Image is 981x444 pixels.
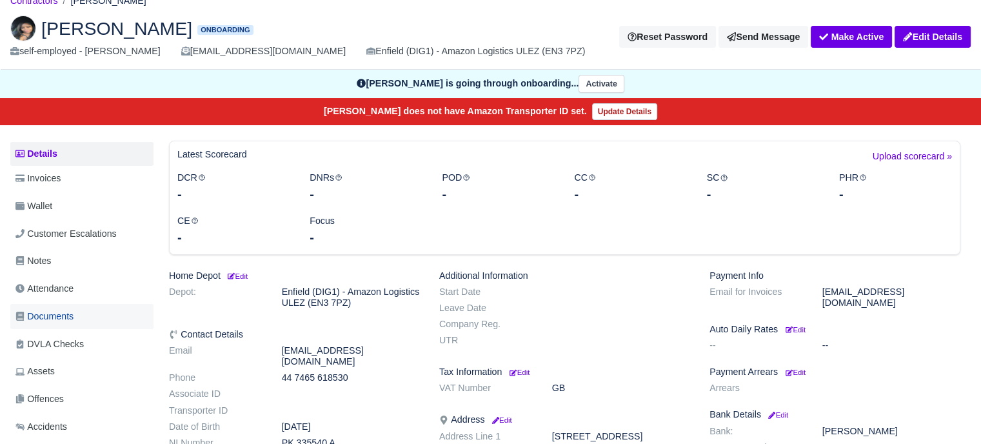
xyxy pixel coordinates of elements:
[829,170,962,203] div: PHR
[579,75,624,94] button: Activate
[697,170,829,203] div: SC
[15,392,64,407] span: Offences
[272,287,430,308] dd: Enfield (DIG1) - Amazon Logistics ULEZ (EN3 7PZ)
[181,44,346,59] div: [EMAIL_ADDRESS][DOMAIN_NAME]
[700,383,813,394] dt: Arrears
[41,19,192,37] span: [PERSON_NAME]
[700,426,813,437] dt: Bank:
[310,185,422,203] div: -
[783,324,806,334] a: Edit
[15,337,84,352] span: DVLA Checks
[159,405,272,416] dt: Transporter ID
[10,414,154,439] a: Accidents
[430,431,542,442] dt: Address Line 1
[10,248,154,274] a: Notes
[490,414,511,425] a: Edit
[366,44,585,59] div: Enfield (DIG1) - Amazon Logistics ULEZ (EN3 7PZ)
[15,227,117,241] span: Customer Escalations
[177,185,290,203] div: -
[159,287,272,308] dt: Depot:
[300,214,432,247] div: Focus
[430,383,542,394] dt: VAT Number
[811,26,892,48] button: Make Active
[432,170,564,203] div: POD
[439,367,690,378] h6: Tax Information
[159,421,272,432] dt: Date of Birth
[439,414,690,425] h6: Address
[873,149,952,170] a: Upload scorecard »
[430,319,542,330] dt: Company Reg.
[542,431,700,442] dd: [STREET_ADDRESS]
[169,270,420,281] h6: Home Depot
[813,426,970,437] dd: [PERSON_NAME]
[10,387,154,412] a: Offences
[619,26,716,48] button: Reset Password
[300,170,432,203] div: DNRs
[1,5,980,70] div: Beverly Poku
[574,185,687,203] div: -
[542,383,700,394] dd: GB
[439,270,690,281] h6: Additional Information
[813,340,970,351] dd: --
[15,254,51,268] span: Notes
[10,332,154,357] a: DVLA Checks
[10,304,154,329] a: Documents
[507,367,530,377] a: Edit
[15,364,55,379] span: Assets
[159,388,272,399] dt: Associate ID
[709,409,960,420] h6: Bank Details
[442,185,555,203] div: -
[159,345,272,367] dt: Email
[168,214,300,247] div: CE
[226,270,248,281] a: Edit
[272,421,430,432] dd: [DATE]
[700,340,813,351] dt: --
[490,416,511,424] small: Edit
[10,221,154,247] a: Customer Escalations
[159,372,272,383] dt: Phone
[10,142,154,166] a: Details
[430,287,542,298] dt: Start Date
[168,170,300,203] div: DCR
[169,329,420,340] h6: Contact Details
[592,103,657,120] a: Update Details
[272,345,430,367] dd: [EMAIL_ADDRESS][DOMAIN_NAME]
[272,372,430,383] dd: 44 7465 618530
[177,149,247,160] h6: Latest Scorecard
[15,171,61,186] span: Invoices
[10,194,154,219] a: Wallet
[718,26,808,48] a: Send Message
[564,170,697,203] div: CC
[10,276,154,301] a: Attendance
[10,359,154,384] a: Assets
[917,382,981,444] iframe: Chat Widget
[430,335,542,346] dt: UTR
[813,287,970,308] dd: [EMAIL_ADDRESS][DOMAIN_NAME]
[226,272,248,280] small: Edit
[786,326,806,334] small: Edit
[783,367,806,377] a: Edit
[10,44,161,59] div: self-employed - [PERSON_NAME]
[786,368,806,376] small: Edit
[766,409,788,419] a: Edit
[310,228,422,247] div: -
[707,185,820,203] div: -
[709,270,960,281] h6: Payment Info
[177,228,290,247] div: -
[15,309,74,324] span: Documents
[510,368,530,376] small: Edit
[15,419,67,434] span: Accidents
[839,185,952,203] div: -
[709,324,960,335] h6: Auto Daily Rates
[10,166,154,191] a: Invoices
[15,281,74,296] span: Attendance
[895,26,971,48] a: Edit Details
[709,367,960,378] h6: Payment Arrears
[15,199,52,214] span: Wallet
[430,303,542,314] dt: Leave Date
[197,25,253,35] span: Onboarding
[766,411,788,419] small: Edit
[700,287,813,308] dt: Email for Invoices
